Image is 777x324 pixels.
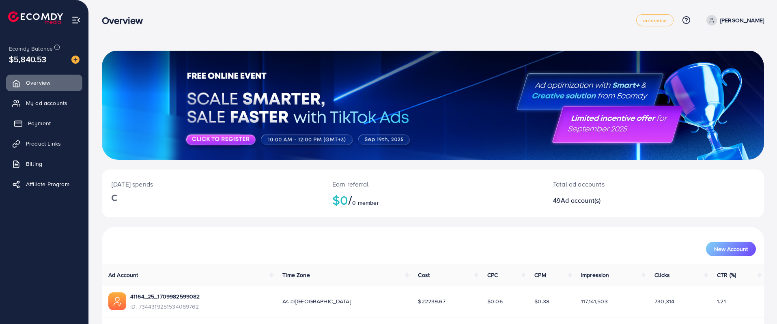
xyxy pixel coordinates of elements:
img: logo [8,11,63,24]
span: Ad account(s) [561,196,601,205]
h3: Overview [102,15,149,26]
a: Affiliate Program [6,176,82,192]
span: enterprise [643,18,667,23]
h2: 49 [553,197,699,204]
span: ID: 7344319251534069762 [130,303,200,311]
span: Product Links [26,139,61,148]
span: Overview [26,79,50,87]
span: New Account [714,246,748,252]
span: $22239.67 [418,297,445,305]
a: Billing [6,156,82,172]
span: Ad Account [108,271,138,279]
p: [DATE] spends [112,179,313,189]
h2: $0 [332,192,534,208]
span: 117,141,503 [581,297,608,305]
img: ic-ads-acc.e4c84228.svg [108,292,126,310]
p: [PERSON_NAME] [720,15,764,25]
img: menu [71,15,81,25]
span: Asia/[GEOGRAPHIC_DATA] [282,297,351,305]
a: Product Links [6,135,82,152]
span: My ad accounts [26,99,67,107]
span: $0.06 [487,297,503,305]
span: $0.38 [534,297,549,305]
span: CTR (%) [717,271,736,279]
button: New Account [706,242,756,256]
a: enterprise [636,14,674,26]
span: / [348,191,352,209]
p: Earn referral [332,179,534,189]
span: Payment [28,119,51,127]
span: Clicks [654,271,670,279]
span: Ecomdy Balance [9,45,53,53]
span: CPC [487,271,498,279]
span: Affiliate Program [26,180,69,188]
a: Payment [6,115,82,131]
span: Billing [26,160,42,168]
span: 730,314 [654,297,674,305]
span: CPM [534,271,546,279]
span: Time Zone [282,271,310,279]
a: 41164_25_1709982599082 [130,292,200,300]
span: 0 member [352,199,379,207]
img: image [71,56,80,64]
a: My ad accounts [6,95,82,111]
a: [PERSON_NAME] [703,15,764,26]
span: Cost [418,271,430,279]
a: Overview [6,75,82,91]
span: $5,840.53 [9,53,46,65]
span: 1.21 [717,297,726,305]
p: Total ad accounts [553,179,699,189]
span: Impression [581,271,609,279]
